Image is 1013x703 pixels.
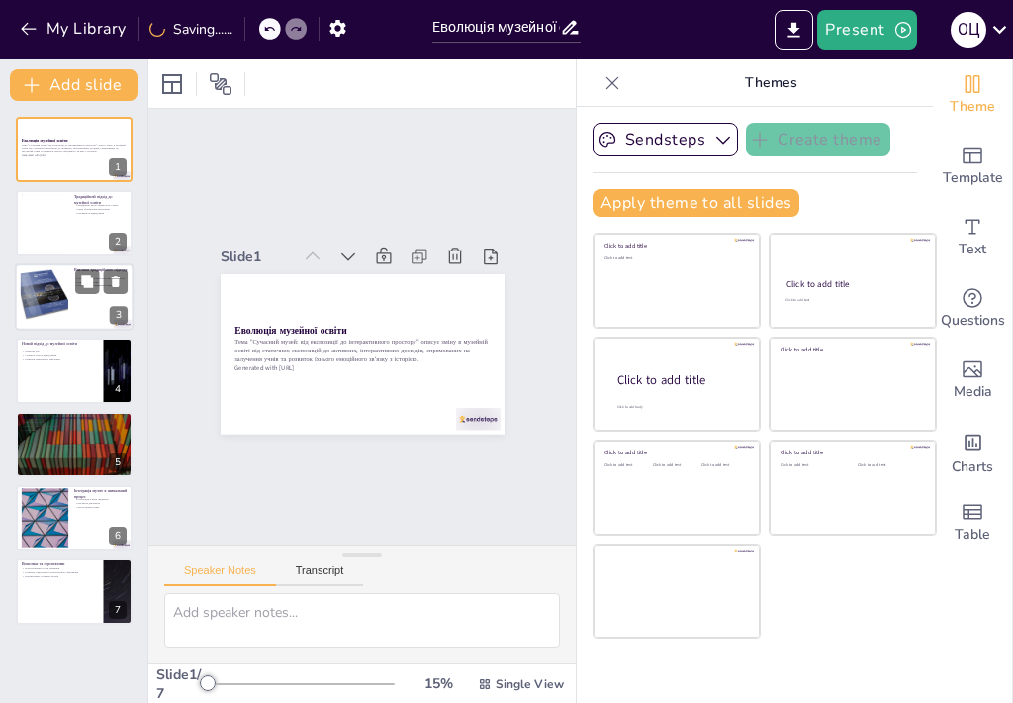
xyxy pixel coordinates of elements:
div: Click to add text [858,463,920,468]
p: Традиційні музеї обмежують участь [74,203,127,207]
p: Мета збереження експонатів [74,207,127,211]
div: Add text boxes [933,202,1012,273]
p: Themes [628,59,913,107]
p: Розвиток національно-патріотичного виховання [22,571,98,575]
input: Insert title [432,13,561,42]
p: Висновки та перспективи [22,562,98,568]
span: Table [955,524,990,546]
div: 1 [16,117,133,182]
button: Duplicate Slide [75,269,99,293]
div: 4 [16,338,133,403]
p: Цифрові технології [22,428,127,432]
button: Sendsteps [593,123,738,156]
p: Виклики традиційного підходу [74,266,128,272]
p: Тема "Сучасний музей: від експозиції до інтерактивного простору" описує зміну в музейній освіті в... [22,143,127,153]
p: Традиційний підхід до музейної освіти [74,194,127,205]
div: 6 [109,527,127,545]
div: Slide 1 [385,415,455,466]
span: Single View [496,676,564,692]
p: Розвиток критичного мислення [22,357,98,361]
div: 15 % [414,674,462,693]
p: Пасивність відвідувачів [74,210,127,214]
p: Generated with [URL] [270,223,496,358]
span: Charts [952,456,993,478]
div: О ц [951,12,986,48]
p: Активна участь відвідувачів [22,354,98,358]
div: Layout [156,68,188,100]
div: Click to add text [701,463,746,468]
span: Media [954,381,992,403]
p: Інтеграція музею в навчальний процес [74,488,127,499]
p: Освітній хаб [22,351,98,354]
div: 7 [109,601,127,619]
p: Нові можливості для навчання [22,567,98,571]
p: Квести та проблемні питання [22,424,127,428]
button: О ц [951,10,986,50]
span: Template [943,167,1003,189]
div: Slide 1 / 7 [156,665,205,703]
div: 7 [16,558,133,624]
div: Get real-time input from your audience [933,273,1012,345]
div: 5 [109,453,127,471]
p: Ключові складові інтерактивного простору [22,415,127,421]
div: Add ready made slides [933,131,1012,202]
p: Кліпове мислення [74,280,128,284]
div: Click to add title [604,449,746,456]
p: Тема "Сучасний музей: від експозиції до інтерактивного простору" описує зміну в музейній освіті в... [257,231,492,381]
p: Перспективи сучасних музеїв [22,574,98,578]
div: 2 [109,233,127,251]
p: Інтеграція в різні предмети [74,498,127,502]
div: 3 [15,263,134,331]
div: Add a table [933,487,1012,558]
button: Speaker Notes [164,564,276,586]
strong: Еволюція музейної освіти [375,325,479,392]
div: 1 [109,158,127,176]
button: Create theme [746,123,890,156]
span: Theme [950,96,995,118]
div: Click to add text [604,463,649,468]
p: Тактильні станції [22,420,127,424]
div: 6 [16,485,133,551]
div: Click to add title [781,449,922,456]
div: Click to add text [604,256,746,261]
button: My Library [15,13,135,45]
p: Generated with [URL] [22,153,127,157]
div: Saving...... [149,20,232,39]
div: Click to add title [604,242,746,250]
p: Новий підхід до музейної освіти [22,341,98,347]
div: Change the overall theme [933,59,1012,131]
div: 2 [16,190,133,255]
div: Click to add text [781,463,843,468]
button: Add slide [10,69,138,101]
p: Проєктна діяльність [74,501,127,505]
strong: Еволюція музейної освіти [22,138,68,143]
div: Click to add text [785,298,917,303]
div: Click to add body [617,404,742,409]
div: 5 [16,412,133,477]
div: Click to add text [653,463,697,468]
div: Click to add title [781,346,922,353]
div: 4 [109,380,127,398]
span: Text [959,239,986,260]
span: Position [209,72,232,96]
button: Apply theme to all slides [593,189,799,217]
span: Questions [941,310,1005,332]
div: 3 [110,306,128,324]
div: Add charts and graphs [933,416,1012,487]
p: Обмеження традиційних моделей [74,284,128,288]
div: Click to add title [617,371,744,388]
button: Present [817,10,916,50]
button: Transcript [276,564,364,586]
div: Add images, graphics, shapes or video [933,345,1012,416]
p: Сучасні діти потребують інтерактивності [74,276,128,280]
button: Delete Slide [104,269,128,293]
p: Застосування знань [74,505,127,509]
div: Click to add title [786,278,918,290]
button: Export to PowerPoint [775,10,813,50]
